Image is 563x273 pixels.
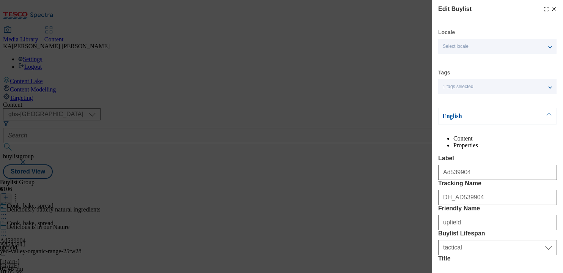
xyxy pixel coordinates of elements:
[438,205,557,212] label: Friendly Name
[438,190,557,205] input: Enter Tracking Name
[438,180,557,187] label: Tracking Name
[443,84,473,90] span: 1 tags selected
[443,44,469,49] span: Select locale
[438,230,557,237] label: Buylist Lifespan
[438,155,557,162] label: Label
[438,215,557,230] input: Enter Friendly Name
[453,135,557,142] li: Content
[438,30,455,35] label: Locale
[438,39,557,54] button: Select locale
[438,165,557,180] input: Enter Label
[438,79,557,94] button: 1 tags selected
[438,5,472,14] h4: Edit Buylist
[442,112,522,120] p: English
[438,71,450,75] label: Tags
[438,255,557,262] label: Title
[453,142,557,149] li: Properties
